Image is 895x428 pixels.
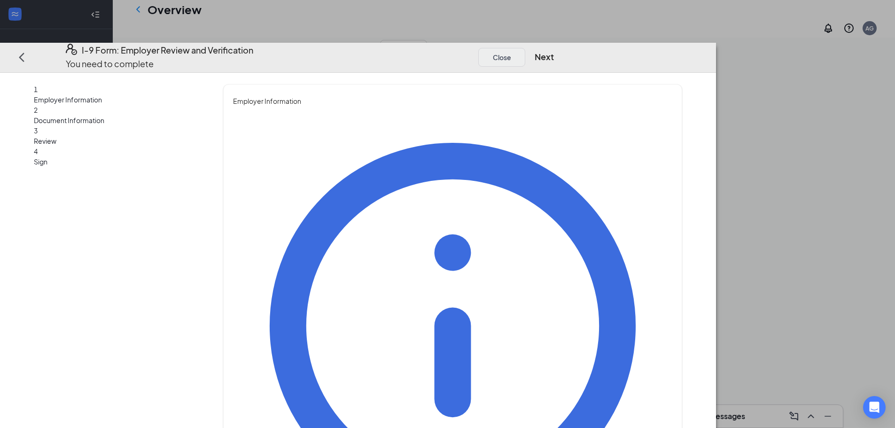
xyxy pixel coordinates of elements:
[34,115,196,125] span: Document Information
[478,48,525,67] button: Close
[34,94,196,105] span: Employer Information
[863,396,886,419] div: Open Intercom Messenger
[34,156,196,167] span: Sign
[34,85,38,93] span: 1
[34,147,38,156] span: 4
[82,44,253,57] h4: I-9 Form: Employer Review and Verification
[34,126,38,135] span: 3
[66,57,253,70] p: You need to complete
[233,96,672,106] span: Employer Information
[34,136,196,146] span: Review
[66,44,77,55] svg: FormI9EVerifyIcon
[34,106,38,114] span: 2
[535,50,554,63] button: Next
